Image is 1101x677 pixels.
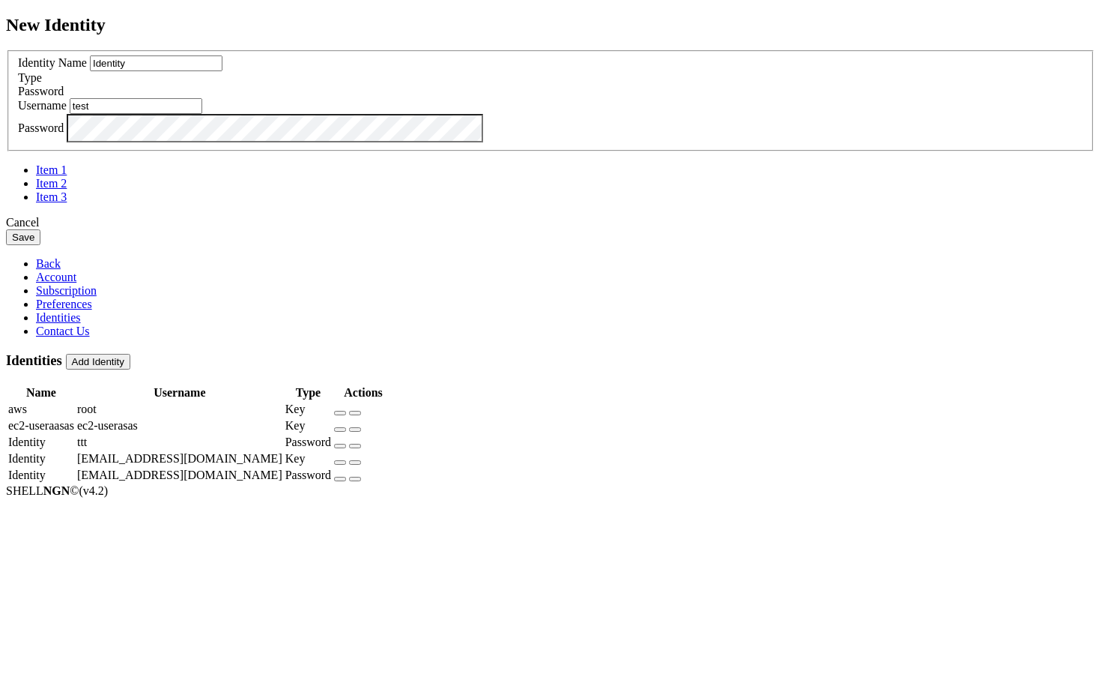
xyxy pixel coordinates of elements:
[285,402,332,417] td: Key
[36,257,61,270] a: Back
[36,163,67,176] a: Item 1
[76,418,283,433] td: ec2-userasas
[76,435,283,450] td: ttt
[18,121,64,134] label: Password
[36,284,97,297] a: Subscription
[285,451,332,466] td: Key
[18,71,42,84] label: Type
[285,468,332,483] td: Password
[285,418,332,433] td: Key
[6,352,1095,370] h3: Identities
[7,468,75,483] td: Identity
[76,468,283,483] td: [EMAIL_ADDRESS][DOMAIN_NAME]
[7,402,75,417] td: aws
[36,271,76,283] a: Account
[7,435,75,450] td: Identity
[6,484,108,497] span: SHELL ©
[333,385,393,400] th: Actions
[7,451,75,466] td: Identity
[76,451,283,466] td: [EMAIL_ADDRESS][DOMAIN_NAME]
[76,402,283,417] td: root
[7,385,75,400] th: Name
[36,190,67,203] a: Item 3
[285,435,332,450] td: Password
[18,85,64,97] span: Password
[18,85,1083,98] div: Password
[70,98,202,114] input: Login Username
[7,418,75,433] td: ec2-useraasas
[36,311,81,324] a: Identities
[285,385,332,400] th: Type
[18,56,87,69] label: Identity Name
[6,15,1095,35] h2: New Identity
[36,177,67,190] a: Item 2
[6,229,40,245] button: Save
[36,298,92,310] a: Preferences
[6,216,1095,229] div: Cancel
[76,385,283,400] th: Username
[36,325,90,337] a: Contact Us
[18,99,67,112] label: Username
[43,484,70,497] b: NGN
[79,484,109,497] span: 4.2.0
[66,354,130,370] button: Add Identity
